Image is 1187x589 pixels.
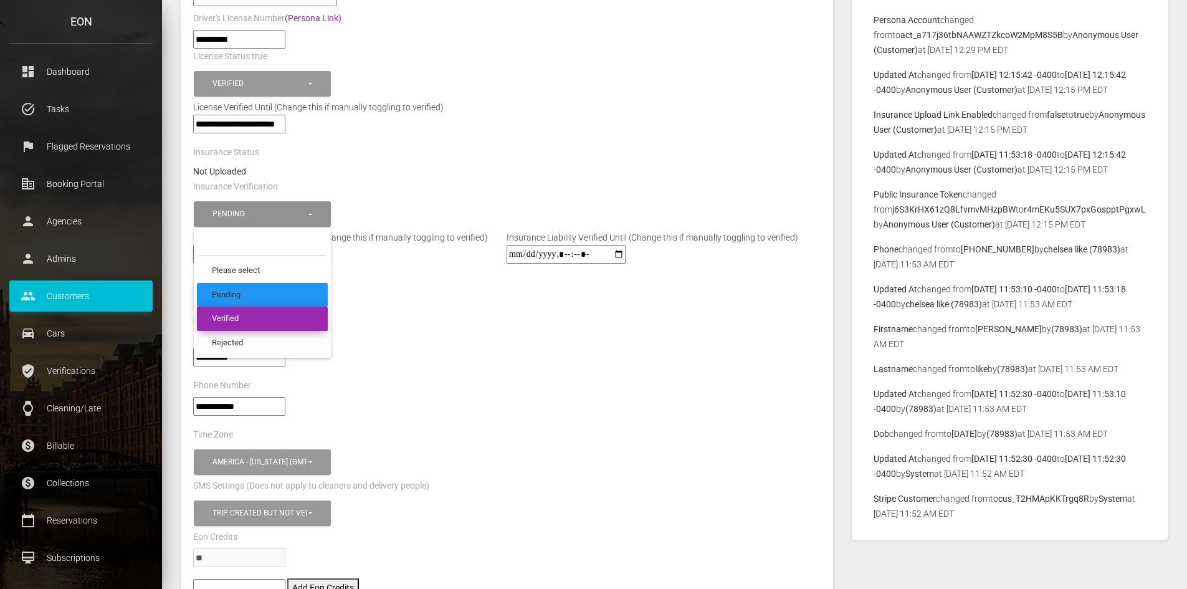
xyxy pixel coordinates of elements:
b: chelsea like (78983) [1044,244,1120,254]
p: changed from to by at [DATE] 11:53 AM EDT [874,242,1146,272]
label: Eon Credits [193,531,237,544]
b: [DATE] [951,429,977,439]
a: watch Cleaning/Late [9,393,153,424]
a: flag Flagged Reservations [9,131,153,162]
b: Updated At [874,70,917,80]
button: Pending [194,201,331,227]
label: Date of Birth [193,330,242,343]
div: Trip created but not verified , Customer is verified and trip is set to go [212,508,307,519]
b: [DATE] 11:52:30 -0400 [971,389,1057,399]
b: System [905,469,934,479]
b: r4mEKu5SUX7pxGospptPgxwL [1024,204,1146,214]
b: (78983) [986,429,1018,439]
b: false [1047,110,1065,120]
p: changed from to by at [DATE] 11:52 AM EDT [874,451,1146,481]
p: changed from to by at [DATE] 11:53 AM EDT [874,282,1146,312]
p: changed from to by at [DATE] 12:15 PM EDT [874,147,1146,177]
label: License Status true [193,50,267,63]
span: Please select [212,265,260,277]
p: Reservations [19,511,143,530]
p: changed from to by at [DATE] 11:53 AM EDT [874,426,1146,441]
p: Admins [19,249,143,268]
a: person Admins [9,243,153,274]
p: Dashboard [19,62,143,81]
b: Updated At [874,454,917,464]
a: people Customers [9,280,153,312]
b: (78983) [997,364,1028,374]
button: Trip created but not verified, Customer is verified and trip is set to go [194,500,331,526]
p: Verifications [19,362,143,380]
p: changed from to by at [DATE] 12:29 PM EDT [874,12,1146,57]
b: Phone [874,244,899,254]
b: j6S3KrHX61zQ8LfvmvMHzpBW [892,204,1016,214]
strong: Not Uploaded [193,166,246,176]
a: paid Collections [9,467,153,499]
b: [PHONE_NUMBER] [961,244,1034,254]
b: [DATE] 11:53:18 -0400 [971,150,1057,160]
b: [PERSON_NAME] [975,324,1042,334]
a: dashboard Dashboard [9,56,153,87]
b: cus_T2HMApKKTrgq8R [998,494,1089,504]
a: person Agencies [9,206,153,237]
label: Insurance Status [193,146,259,159]
label: Phone Number [193,380,251,392]
div: Verified [212,79,307,89]
b: [DATE] 11:52:30 -0400 [971,454,1057,464]
p: Billable [19,436,143,455]
a: corporate_fare Booking Portal [9,168,153,199]
button: America - New York (GMT -05:00) [194,449,331,475]
span: Pending [212,289,241,301]
p: changed from to by at [DATE] 12:15 PM EDT [874,107,1146,137]
b: Anonymous User (Customer) [905,85,1018,95]
b: Anonymous User (Customer) [905,165,1018,175]
b: like [975,364,988,374]
p: changed from to by at [DATE] 11:52 AM EDT [874,491,1146,521]
b: Anonymous User (Customer) [883,219,995,229]
a: paid Billable [9,430,153,461]
p: Tasks [19,100,143,118]
b: act_a717j36tbNAAWZTZkcoW2MpM8S5B [900,30,1063,40]
b: System [1099,494,1127,504]
b: Updated At [874,284,917,294]
b: true [1074,110,1089,120]
label: Time Zone [193,429,233,441]
b: Updated At [874,150,917,160]
p: Subscriptions [19,548,143,567]
p: Cleaning/Late [19,399,143,418]
p: Agencies [19,212,143,231]
a: card_membership Subscriptions [9,542,153,573]
label: Driver's License Number [193,12,341,25]
p: changed from to by at [DATE] 11:53 AM EDT [874,386,1146,416]
div: Pending [212,209,307,219]
b: Lastname [874,364,913,374]
b: Insurance Upload Link Enabled [874,110,993,120]
p: Cars [19,324,143,343]
a: drive_eta Cars [9,318,153,349]
a: Manual Upload Link [193,268,254,276]
a: (Persona Link) [285,13,341,23]
b: Updated At [874,389,917,399]
p: Flagged Reservations [19,137,143,156]
a: verified_user Verifications [9,355,153,386]
p: Booking Portal [19,175,143,193]
b: Stripe Customer [874,494,936,504]
small: No Insurance Documents Uploaded [193,317,302,325]
label: Insurance Verification [193,181,278,193]
p: changed from to by at [DATE] 11:53 AM EDT [874,362,1146,376]
b: Firstname [874,324,913,334]
a: calendar_today Reservations [9,505,153,536]
p: Customers [19,287,143,305]
span: Rejected [212,337,243,349]
div: Insurance Liability Verified Until (Change this if manually toggling to verified) [497,230,808,245]
b: (78983) [905,404,937,414]
p: changed from to by at [DATE] 12:15 PM EDT [874,187,1146,232]
span: Verified [212,313,239,325]
b: [DATE] 12:15:42 -0400 [971,70,1057,80]
b: Persona Account [874,15,940,25]
p: changed from to by at [DATE] 11:53 AM EDT [874,322,1146,352]
p: changed from to by at [DATE] 12:15 PM EDT [874,67,1146,97]
p: Collections [19,474,143,492]
b: Dob [874,429,889,439]
b: [DATE] 11:53:10 -0400 [971,284,1057,294]
b: chelsea like (78983) [905,299,982,309]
